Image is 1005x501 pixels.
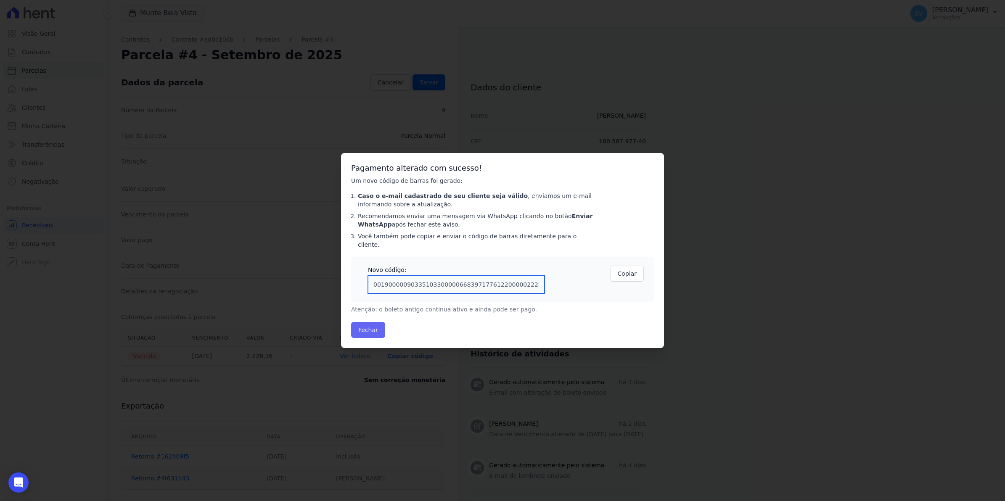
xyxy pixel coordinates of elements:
[358,212,593,229] li: Recomendamos enviar uma mensagem via WhatsApp clicando no botão após fechar este aviso.
[358,192,593,208] li: , enviamos um e-mail informando sobre a atualização.
[351,322,385,338] button: Fechar
[358,192,528,199] strong: Caso o e-mail cadastrado de seu cliente seja válido
[8,472,29,493] div: Open Intercom Messenger
[368,266,545,274] div: Novo código:
[351,177,593,185] p: Um novo código de barras foi gerado:
[351,163,654,173] h3: Pagamento alterado com sucesso!
[351,305,593,314] p: Atenção: o boleto antigo continua ativo e ainda pode ser pago.
[611,266,644,282] button: Copiar
[358,232,593,249] li: Você também pode copiar e enviar o código de barras diretamente para o cliente.
[368,276,545,293] input: 00190000090335103300000668397177612200000222816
